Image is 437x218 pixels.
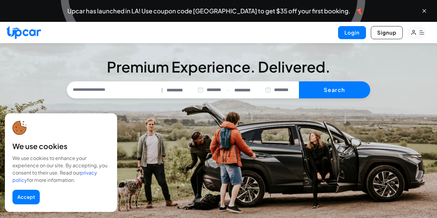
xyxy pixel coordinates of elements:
div: We use cookies [12,141,110,151]
button: Accept [12,190,40,204]
img: Upcar Logo [6,26,41,39]
button: Search [299,81,370,98]
span: | [161,87,163,94]
button: Close banner [421,8,427,14]
span: Upcar has launched in LA! Use coupon code [GEOGRAPHIC_DATA] to get $35 off your first booking. [67,8,350,14]
button: Login [338,26,366,39]
h3: Premium Experience. Delivered. [67,60,370,74]
span: — [227,87,231,94]
div: We use cookies to enhance your experience on our site. By accepting, you consent to their use. Re... [12,155,110,184]
button: Signup [371,26,403,39]
img: cookie-icon.svg [12,121,27,135]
